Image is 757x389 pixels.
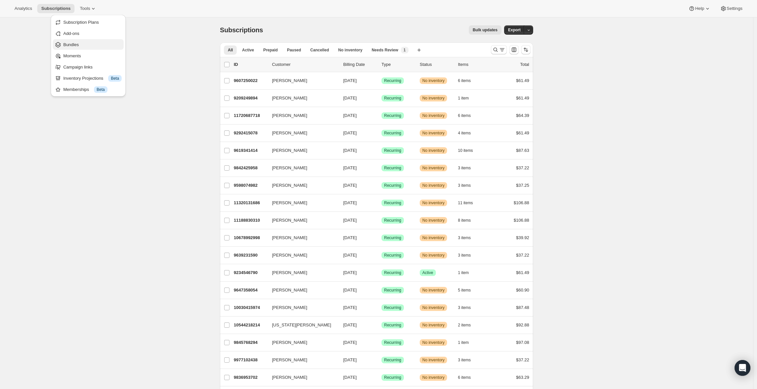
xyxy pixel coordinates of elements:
span: [DATE] [343,235,357,240]
button: [US_STATE][PERSON_NAME] [268,320,334,330]
span: Recurring [384,253,401,258]
button: [PERSON_NAME] [268,93,334,103]
button: [PERSON_NAME] [268,285,334,295]
div: 9836953702[PERSON_NAME][DATE]SuccessRecurringWarningNo inventory6 items$63.29 [234,373,529,382]
span: Recurring [384,357,401,363]
span: $37.22 [516,253,529,258]
div: 9209249894[PERSON_NAME][DATE]SuccessRecurringWarningNo inventory1 item$61.49 [234,94,529,103]
span: 3 items [458,305,471,310]
span: [PERSON_NAME] [272,235,307,241]
span: $106.88 [514,218,529,223]
span: No inventory [422,183,444,188]
button: [PERSON_NAME] [268,110,334,121]
span: [PERSON_NAME] [272,165,307,171]
span: Recurring [384,130,401,136]
div: 9234546790[PERSON_NAME][DATE]SuccessRecurringSuccessActive1 item$61.49 [234,268,529,277]
button: 8 items [458,216,478,225]
button: [PERSON_NAME] [268,337,334,348]
span: 6 items [458,78,471,83]
p: 9836953702 [234,374,267,381]
button: Create new view [414,45,424,55]
button: [PERSON_NAME] [268,215,334,226]
span: $92.88 [516,322,529,327]
span: No inventory [422,113,444,118]
p: 9607250022 [234,77,267,84]
button: [PERSON_NAME] [268,163,334,173]
button: Search and filter results [491,45,507,54]
span: Beta [97,87,105,92]
button: 3 items [458,233,478,242]
span: [DATE] [343,148,357,153]
span: Recurring [384,288,401,293]
span: Subscriptions [41,6,71,11]
div: 9607250022[PERSON_NAME][DATE]SuccessRecurringWarningNo inventory6 items$61.49 [234,76,529,85]
p: 9209249894 [234,95,267,101]
p: Billing Date [343,61,376,68]
span: [PERSON_NAME] [272,269,307,276]
span: 1 item [458,96,469,101]
span: $61.49 [516,270,529,275]
span: Recurring [384,340,401,345]
p: ID [234,61,267,68]
span: [DATE] [343,200,357,205]
span: [DATE] [343,165,357,170]
span: [DATE] [343,78,357,83]
span: Beta [111,76,119,81]
span: Recurring [384,305,401,310]
p: 10678992998 [234,235,267,241]
button: [PERSON_NAME] [268,128,334,138]
button: Add-ons [53,28,124,39]
span: $60.90 [516,288,529,292]
div: 9598074982[PERSON_NAME][DATE]SuccessRecurringWarningNo inventory3 items$37.25 [234,181,529,190]
span: [DATE] [343,253,357,258]
span: No inventory [422,235,444,240]
span: [DATE] [343,375,357,380]
span: Export [508,27,521,33]
button: Subscription Plans [53,17,124,27]
button: [PERSON_NAME] [268,180,334,191]
span: Recurring [384,235,401,240]
span: Recurring [384,375,401,380]
button: 2 items [458,320,478,330]
span: No inventory [422,218,444,223]
span: Paused [287,47,301,53]
div: 11720687718[PERSON_NAME][DATE]SuccessRecurringWarningNo inventory6 items$64.39 [234,111,529,120]
div: Items [458,61,491,68]
span: Recurring [384,113,401,118]
span: 10 items [458,148,473,153]
span: [DATE] [343,305,357,310]
p: 9234546790 [234,269,267,276]
p: 11188830310 [234,217,267,224]
button: 1 item [458,338,476,347]
span: [DATE] [343,270,357,275]
span: [DATE] [343,183,357,188]
span: Analytics [15,6,32,11]
button: Sort the results [521,45,530,54]
button: Memberships [53,84,124,95]
span: Recurring [384,218,401,223]
span: 3 items [458,253,471,258]
span: [PERSON_NAME] [272,217,307,224]
span: Cancelled [310,47,329,53]
div: 10030415974[PERSON_NAME][DATE]SuccessRecurringWarningNo inventory3 items$87.48 [234,303,529,312]
button: [PERSON_NAME] [268,302,334,313]
span: Recurring [384,96,401,101]
span: [DATE] [343,357,357,362]
span: Settings [727,6,742,11]
span: 1 item [458,340,469,345]
span: Recurring [384,148,401,153]
span: [PERSON_NAME] [272,147,307,154]
button: 6 items [458,76,478,85]
span: No inventory [422,340,444,345]
span: [PERSON_NAME] [272,200,307,206]
p: 10030415974 [234,304,267,311]
p: 11320131686 [234,200,267,206]
span: No inventory [422,305,444,310]
span: $37.22 [516,165,529,170]
button: Customize table column order and visibility [509,45,519,54]
span: $87.48 [516,305,529,310]
span: $61.49 [516,78,529,83]
button: 1 item [458,268,476,277]
span: No inventory [422,78,444,83]
button: Export [504,25,525,35]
